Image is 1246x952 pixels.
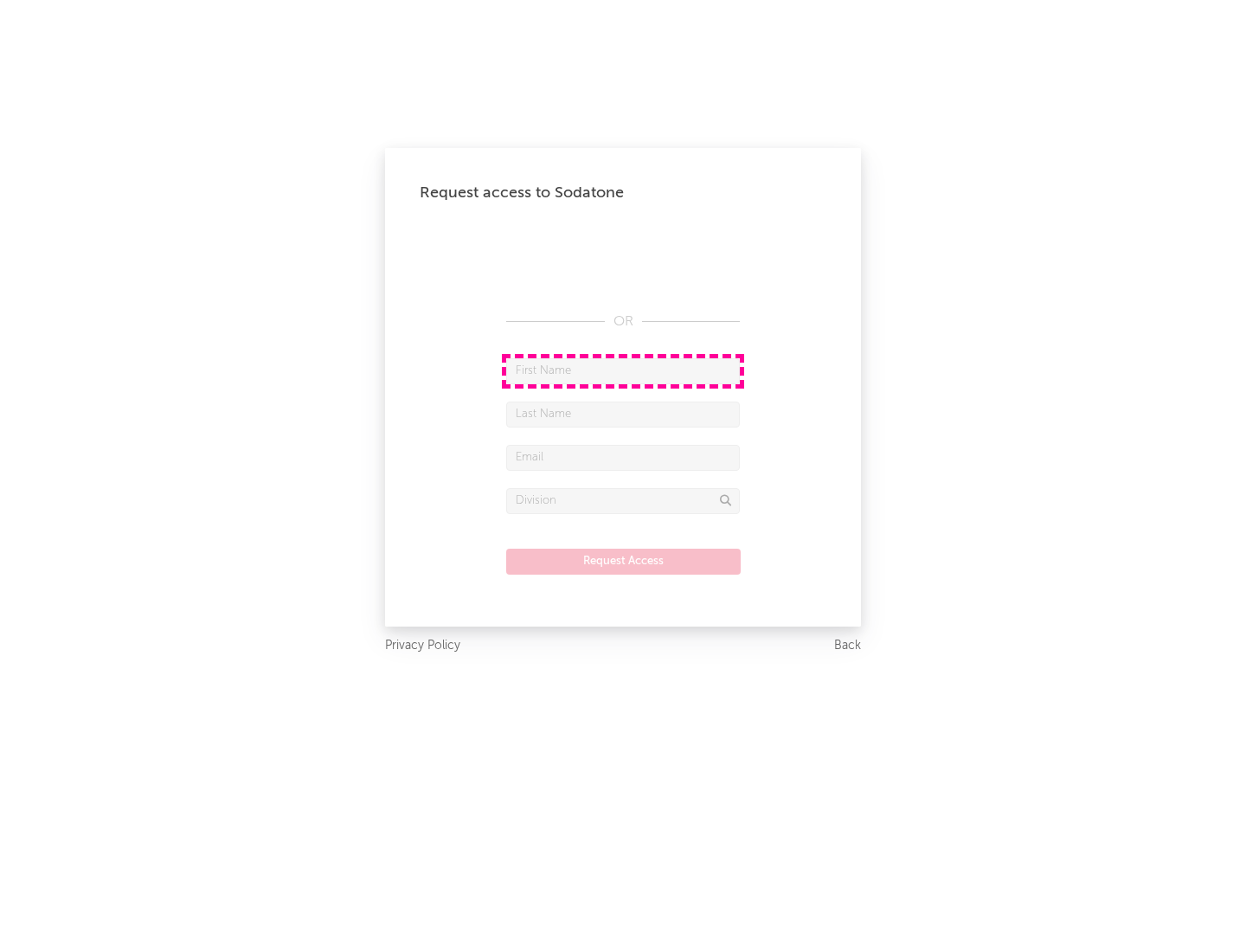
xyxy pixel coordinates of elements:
[506,312,740,332] div: OR
[506,358,740,384] input: First Name
[506,549,741,575] button: Request Access
[834,635,861,657] a: Back
[506,402,740,428] input: Last Name
[385,635,460,657] a: Privacy Policy
[506,488,740,514] input: Division
[420,183,826,203] div: Request access to Sodatone
[506,445,740,471] input: Email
